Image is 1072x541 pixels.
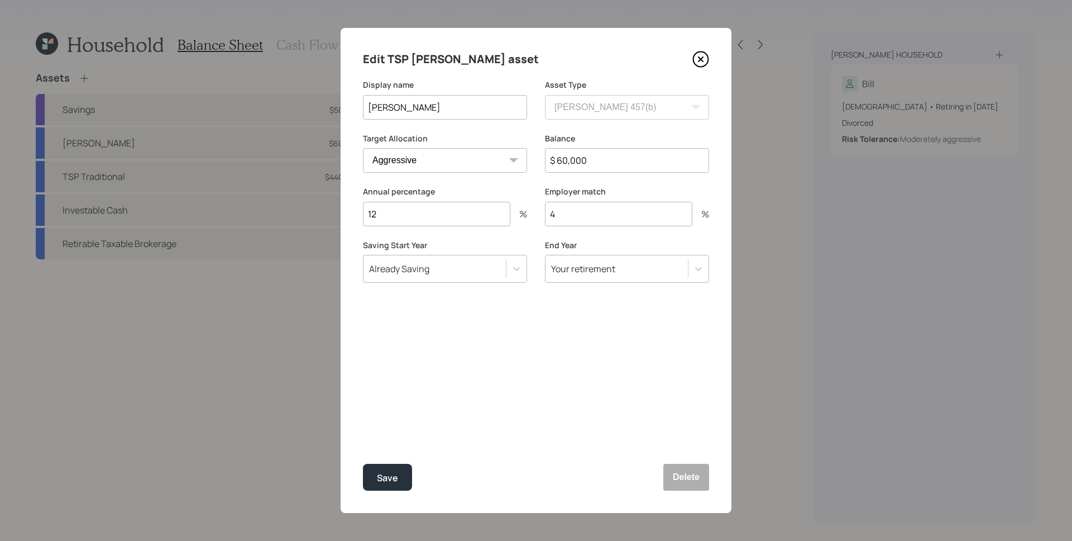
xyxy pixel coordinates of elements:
[363,240,527,251] label: Saving Start Year
[363,464,412,491] button: Save
[363,79,527,91] label: Display name
[369,263,429,275] div: Already Saving
[510,210,527,219] div: %
[663,464,709,491] button: Delete
[363,50,539,68] h4: Edit TSP [PERSON_NAME] asset
[363,133,527,144] label: Target Allocation
[545,240,709,251] label: End Year
[377,471,398,486] div: Save
[545,186,709,197] label: Employer match
[551,263,615,275] div: Your retirement
[363,186,527,197] label: Annual percentage
[545,79,709,91] label: Asset Type
[545,133,709,144] label: Balance
[692,210,709,219] div: %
